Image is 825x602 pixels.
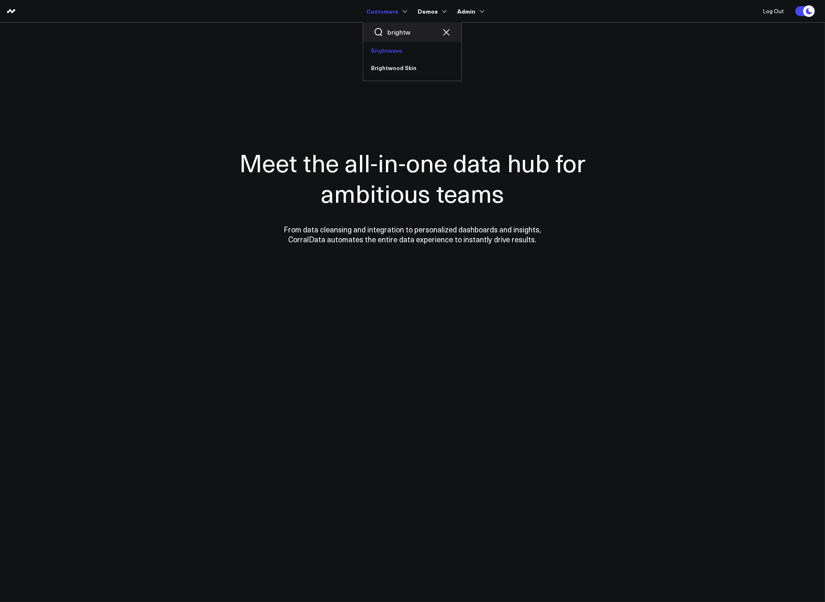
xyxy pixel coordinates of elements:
[458,4,483,19] a: Admin
[388,28,437,37] input: Search customers input
[367,4,406,19] a: Customers
[418,4,445,19] a: Demos
[211,147,615,208] h1: Meet the all-in-one data hub for ambitious teams
[363,59,461,77] a: Brightwood Skin
[441,27,451,37] button: Clear search
[266,225,559,244] p: From data cleansing and integration to personalized dashboards and insights, CorralData automates...
[374,27,383,37] button: Search customers button
[363,42,461,59] a: Brightwave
